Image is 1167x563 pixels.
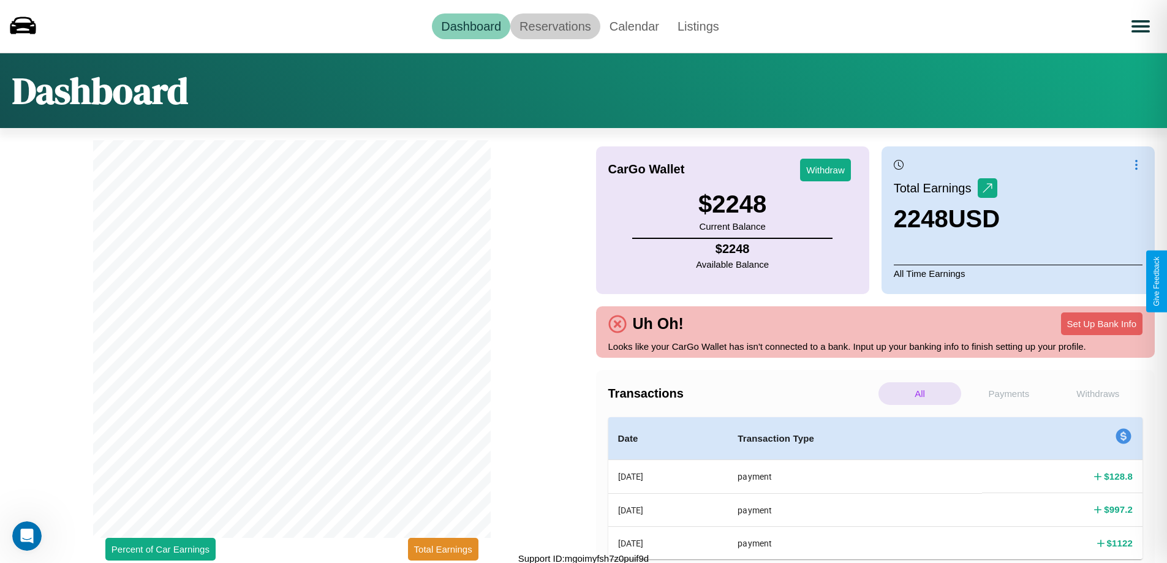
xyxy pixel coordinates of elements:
p: Withdraws [1057,382,1139,405]
button: Set Up Bank Info [1061,312,1142,335]
button: Withdraw [800,159,851,181]
h4: Uh Oh! [627,315,690,333]
h4: $ 128.8 [1104,470,1133,483]
h4: Date [618,431,719,446]
p: All Time Earnings [894,265,1142,282]
a: Calendar [600,13,668,39]
p: Available Balance [696,256,769,273]
p: Looks like your CarGo Wallet has isn't connected to a bank. Input up your banking info to finish ... [608,338,1143,355]
h3: 2248 USD [894,205,1000,233]
iframe: Intercom live chat [12,521,42,551]
p: Payments [967,382,1050,405]
h4: $ 997.2 [1104,503,1133,516]
th: payment [728,460,982,494]
h4: $ 1122 [1107,537,1133,550]
button: Percent of Car Earnings [105,538,216,561]
th: [DATE] [608,493,728,526]
a: Dashboard [432,13,510,39]
table: simple table [608,417,1143,559]
h4: $ 2248 [696,242,769,256]
a: Listings [668,13,728,39]
th: [DATE] [608,527,728,559]
h4: CarGo Wallet [608,162,685,176]
a: Reservations [510,13,600,39]
h4: Transactions [608,387,875,401]
button: Total Earnings [408,538,478,561]
div: Give Feedback [1152,257,1161,306]
h3: $ 2248 [698,191,766,218]
p: All [878,382,961,405]
button: Open menu [1124,9,1158,43]
th: [DATE] [608,460,728,494]
p: Total Earnings [894,177,978,199]
th: payment [728,527,982,559]
h4: Transaction Type [738,431,972,446]
p: Current Balance [698,218,766,235]
h1: Dashboard [12,66,188,116]
th: payment [728,493,982,526]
